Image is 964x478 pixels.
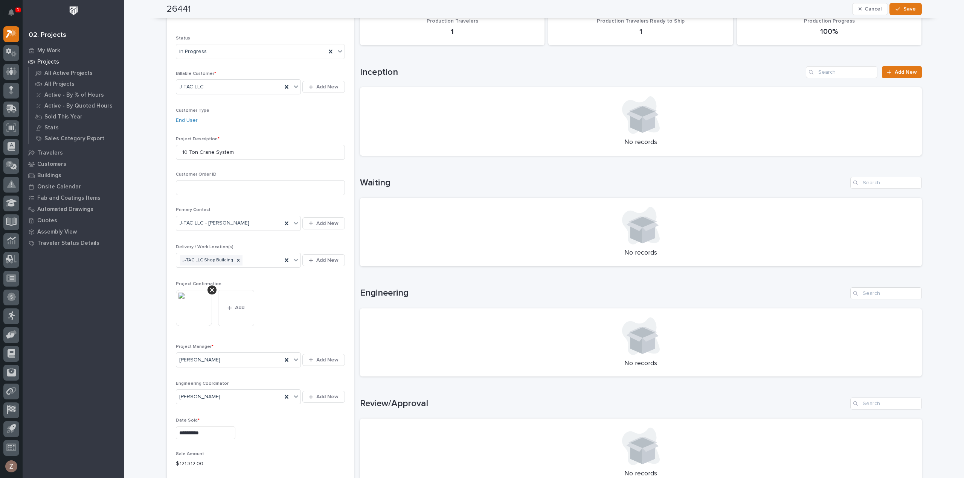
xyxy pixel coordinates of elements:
div: Notifications1 [9,9,19,21]
span: Project Description [176,137,220,141]
p: Quotes [37,217,57,224]
p: No records [369,470,913,478]
h1: Review/Approval [360,398,847,409]
a: Active - By Quoted Hours [29,100,124,111]
p: 100% [746,27,913,36]
p: Assembly View [37,229,77,235]
p: All Projects [44,81,75,88]
span: Sale Amount [176,452,204,456]
span: Production Travelers Ready to Ship [597,18,685,24]
button: Add [218,290,254,326]
span: Cancel [865,6,882,12]
span: Add New [316,393,339,400]
a: Traveler Status Details [23,237,124,249]
p: Active - By % of Hours [44,92,104,99]
input: Search [806,66,877,78]
span: Customer Type [176,108,209,113]
button: Add New [302,391,345,403]
input: Search [850,287,922,299]
a: Buildings [23,170,124,181]
h2: 26441 [167,4,191,15]
input: Search [850,177,922,189]
button: Add New [302,354,345,366]
h1: Waiting [360,178,847,188]
p: Customers [37,161,66,168]
p: My Work [37,47,60,54]
span: Add New [316,220,339,227]
span: Primary Contact [176,208,210,212]
span: Save [903,6,916,12]
span: Project Confirmation [176,282,221,286]
span: Project Manager [176,344,214,349]
p: Automated Drawings [37,206,93,213]
span: Production Progress [804,18,855,24]
span: [PERSON_NAME] [179,356,220,364]
p: No records [369,138,913,147]
button: Add New [302,217,345,229]
h1: Inception [360,67,803,78]
span: Production Travelers [427,18,478,24]
a: Projects [23,56,124,67]
span: Engineering Coordinator [176,381,229,386]
input: Search [850,398,922,410]
span: J-TAC LLC [179,83,204,91]
div: 02. Projects [29,31,66,39]
a: Fab and Coatings Items [23,192,124,203]
span: Add New [316,83,339,90]
span: Status [176,36,190,41]
span: In Progress [179,48,207,56]
a: Active - By % of Hours [29,90,124,100]
a: All Active Projects [29,68,124,78]
span: Date Sold [176,418,200,423]
span: Add New [895,70,917,75]
a: My Work [23,45,124,56]
a: Sold This Year [29,111,124,122]
button: Add New [302,254,345,266]
span: Add New [316,357,339,363]
a: Sales Category Export [29,133,124,144]
button: Add New [302,81,345,93]
a: Automated Drawings [23,203,124,215]
a: Add New [882,66,921,78]
p: 1 [369,27,536,36]
span: J-TAC LLC - [PERSON_NAME] [179,219,249,227]
a: Travelers [23,147,124,158]
div: J-TAC LLC Shop Building [180,255,234,266]
p: No records [369,249,913,257]
button: Notifications [3,5,19,20]
p: 1 [557,27,724,36]
button: Save [889,3,921,15]
p: All Active Projects [44,70,93,77]
h1: Engineering [360,288,847,299]
p: Stats [44,124,59,131]
span: [PERSON_NAME] [179,393,220,401]
p: 1 [17,7,19,12]
p: Buildings [37,172,61,179]
button: users-avatar [3,458,19,474]
p: Travelers [37,150,63,156]
span: Delivery / Work Location(s) [176,245,233,249]
a: All Projects [29,79,124,89]
span: Customer Order ID [176,172,217,177]
a: Assembly View [23,226,124,237]
img: Workspace Logo [67,4,81,18]
a: Quotes [23,215,124,226]
span: Add [235,304,244,311]
span: Add New [316,257,339,264]
a: End User [176,117,198,124]
p: Fab and Coatings Items [37,195,101,202]
p: $ 121,312.00 [176,460,345,468]
p: Active - By Quoted Hours [44,103,113,109]
p: Traveler Status Details [37,240,99,247]
p: Onsite Calendar [37,184,81,190]
a: Stats [29,122,124,133]
a: Onsite Calendar [23,181,124,192]
p: Sold This Year [44,114,82,120]
p: Projects [37,59,59,65]
button: Cancel [852,3,888,15]
a: Customers [23,158,124,170]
